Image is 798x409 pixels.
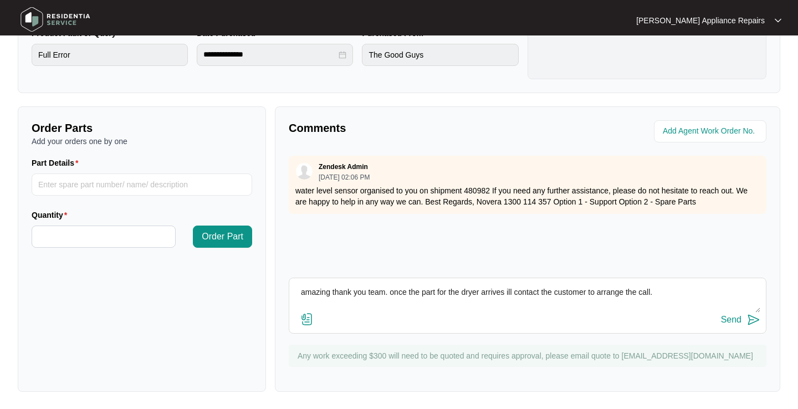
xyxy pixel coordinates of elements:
img: send-icon.svg [747,313,760,326]
p: Zendesk Admin [319,162,368,171]
p: Comments [289,120,520,136]
input: Purchased From [362,44,518,66]
p: Order Parts [32,120,252,136]
button: Send [721,313,760,328]
span: Order Part [202,230,243,243]
div: Send [721,315,741,325]
textarea: amazing thank you team. once the part for the dryer arrives ill contact the customer to arrange t... [295,284,760,313]
p: [DATE] 02:06 PM [319,174,370,181]
img: residentia service logo [17,3,94,36]
label: Quantity [32,209,71,221]
input: Date Purchased [203,49,336,60]
p: [PERSON_NAME] Appliance Repairs [636,15,765,26]
label: Part Details [32,157,83,168]
img: dropdown arrow [775,18,781,23]
p: water level sensor organised to you on shipment 480982 If you need any further assistance, please... [295,185,760,207]
img: file-attachment-doc.svg [300,313,314,326]
input: Add Agent Work Order No. [663,125,760,138]
input: Part Details [32,173,252,196]
input: Product Fault or Query [32,44,188,66]
img: user.svg [296,163,313,180]
input: Quantity [32,226,175,247]
p: Add your orders one by one [32,136,252,147]
button: Order Part [193,226,252,248]
p: Any work exceeding $300 will need to be quoted and requires approval, please email quote to [EMAI... [298,350,761,361]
